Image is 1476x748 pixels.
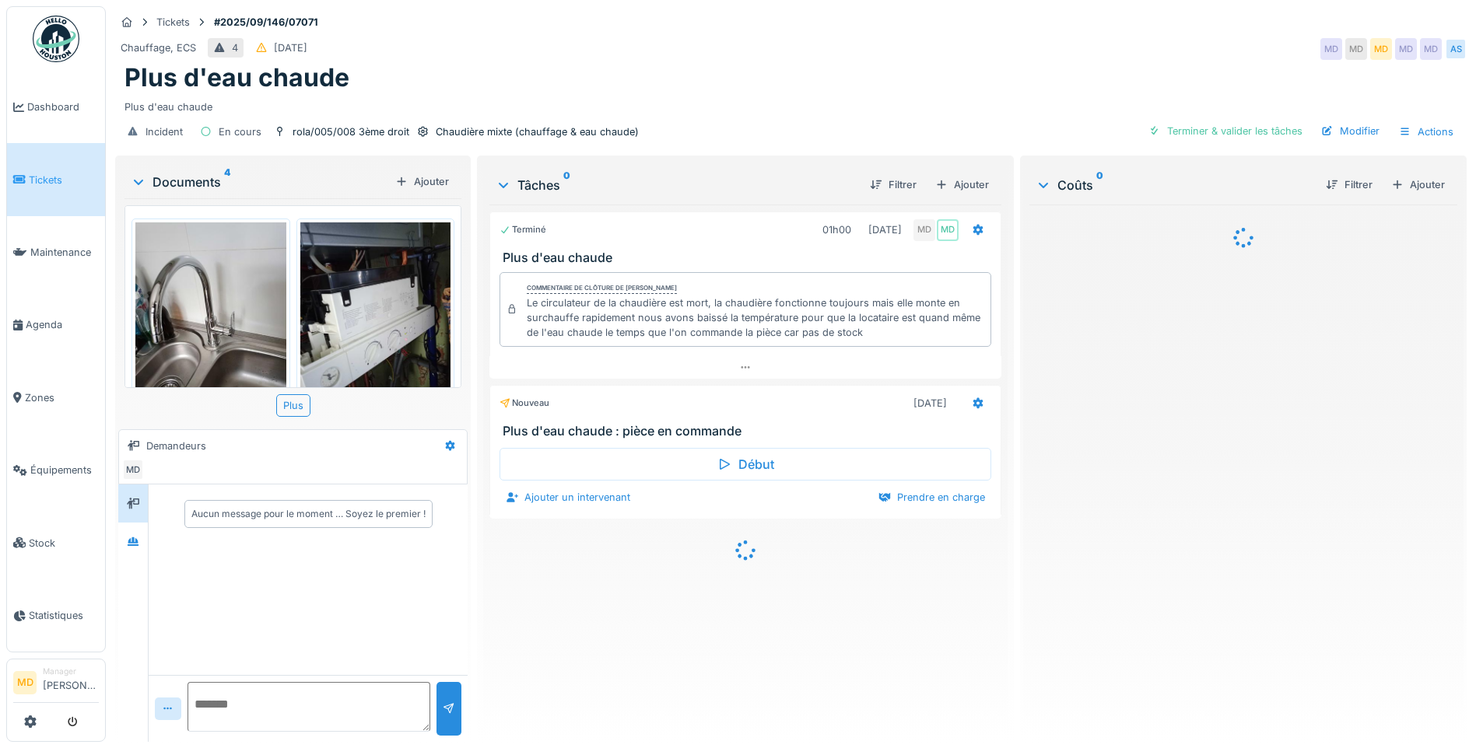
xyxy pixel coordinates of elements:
div: Documents [131,173,389,191]
div: Chaudière mixte (chauffage & eau chaude) [436,124,639,139]
div: [DATE] [913,396,947,411]
div: Terminé [500,223,546,236]
div: Tâches [496,176,857,194]
a: Statistiques [7,579,105,652]
div: MD [1395,38,1417,60]
div: 01h00 [822,222,851,237]
span: Statistiques [29,608,99,623]
a: Équipements [7,434,105,506]
div: MD [1370,38,1392,60]
div: Terminer & valider les tâches [1142,121,1309,142]
span: Dashboard [27,100,99,114]
div: Le circulateur de la chaudière est mort, la chaudière fonctionne toujours mais elle monte en surc... [527,295,984,341]
div: MD [1420,38,1442,60]
img: 0fc8681nxbf7oz8zg06gxlgtlmbp [300,222,451,423]
div: Début [500,448,991,481]
h3: Plus d'eau chaude : pièce en commande [503,424,994,439]
sup: 0 [1096,176,1103,194]
span: Maintenance [30,245,99,260]
div: MD [122,459,144,481]
div: Aucun message pour le moment … Soyez le premier ! [191,507,426,521]
h1: Plus d'eau chaude [124,63,349,93]
sup: 4 [224,173,230,191]
div: [DATE] [274,40,307,55]
div: MD [913,219,935,241]
span: Stock [29,536,99,551]
div: Commentaire de clôture de [PERSON_NAME] [527,283,677,294]
div: Manager [43,666,99,677]
div: Plus d'eau chaude [124,93,1457,114]
div: Ajouter [1385,174,1451,195]
div: Demandeurs [146,439,206,453]
img: Badge_color-CXgf-gQk.svg [33,16,79,62]
div: Tickets [156,15,190,30]
span: Agenda [26,317,99,332]
a: Maintenance [7,216,105,288]
div: Modifier [1315,121,1386,142]
div: AS [1445,38,1467,60]
div: Ajouter [929,174,995,195]
span: Zones [25,390,99,405]
div: 4 [232,40,238,55]
div: Filtrer [1320,174,1379,195]
a: Agenda [7,288,105,361]
div: Plus [276,394,310,417]
div: MD [1345,38,1367,60]
div: Chauffage, ECS [121,40,196,55]
div: MD [937,219,959,241]
a: Stock [7,506,105,578]
a: Dashboard [7,71,105,143]
div: Actions [1392,121,1460,143]
li: MD [13,671,37,694]
div: MD [1320,38,1342,60]
div: Filtrer [864,174,923,195]
h3: Plus d'eau chaude [503,250,994,265]
div: Prendre en charge [872,487,991,508]
div: Incident [145,124,183,139]
img: omdl1s11mgmcye0ygtsv4v2vnl96 [135,222,286,423]
div: rola/005/008 3ème droit [293,124,409,139]
div: Ajouter un intervenant [500,487,636,508]
a: MD Manager[PERSON_NAME] [13,666,99,703]
span: Tickets [29,173,99,187]
span: Équipements [30,463,99,477]
div: [DATE] [868,222,902,237]
sup: 0 [563,176,570,194]
div: Coûts [1036,176,1313,194]
a: Tickets [7,143,105,215]
strong: #2025/09/146/07071 [208,15,324,30]
div: Nouveau [500,397,549,410]
div: Ajouter [389,171,455,192]
a: Zones [7,362,105,434]
li: [PERSON_NAME] [43,666,99,699]
div: En cours [219,124,261,139]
